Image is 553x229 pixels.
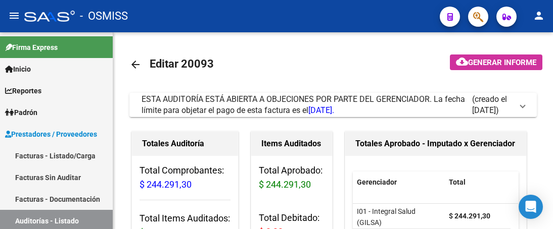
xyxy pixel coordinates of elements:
span: I01 - Integral Salud (GILSA) [357,207,416,227]
div: Open Intercom Messenger [519,195,543,219]
datatable-header-cell: Total [445,171,511,193]
h1: Items Auditados [261,136,321,152]
span: Reportes [5,85,41,96]
h1: Totales Aprobado - Imputado x Gerenciador [355,136,516,152]
h3: Total Comprobantes: [140,163,231,192]
mat-icon: menu [8,10,20,22]
span: Inicio [5,64,31,75]
strong: $ 244.291,30 [449,212,490,220]
mat-icon: cloud_download [456,55,468,68]
span: Prestadores / Proveedores [5,129,97,140]
mat-expansion-panel-header: ESTA AUDITORÍA ESTÁ ABIERTA A OBJECIONES POR PARTE DEL GERENCIADOR. La fecha límite para objetar ... [129,93,537,117]
span: ESTA AUDITORÍA ESTÁ ABIERTA A OBJECIONES POR PARTE DEL GERENCIADOR. La fecha límite para objetar ... [142,94,465,115]
span: Generar informe [468,58,536,67]
datatable-header-cell: Gerenciador [353,171,445,193]
span: - OSMISS [80,5,128,27]
button: Generar informe [450,54,542,70]
mat-icon: arrow_back [129,59,142,71]
span: Firma Express [5,42,58,53]
h3: Total Aprobado: [259,163,324,192]
span: Padrón [5,107,37,118]
span: Gerenciador [357,178,397,186]
span: [DATE]. [308,105,334,115]
span: $ 244.291,30 [259,179,311,190]
span: $ 244.291,30 [140,179,192,190]
span: (creado el [DATE]) [472,94,513,116]
mat-icon: person [533,10,545,22]
h1: Totales Auditoría [142,136,228,152]
span: Total [449,178,466,186]
span: Editar 20093 [150,58,214,70]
